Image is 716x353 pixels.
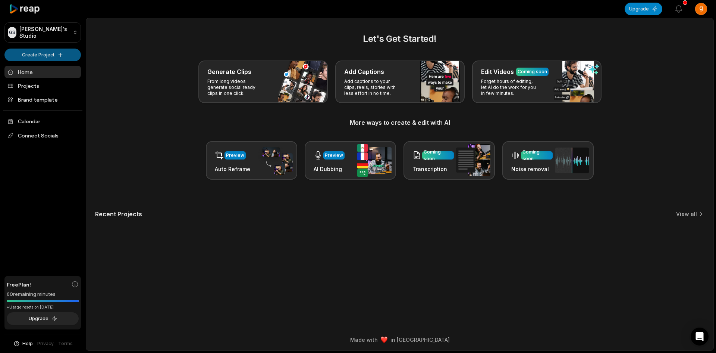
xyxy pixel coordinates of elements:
h3: Edit Videos [481,67,514,76]
button: Help [13,340,33,347]
img: transcription.png [456,144,490,176]
a: Home [4,66,81,78]
div: Coming soon [424,149,452,162]
h3: Add Captions [344,67,384,76]
span: Connect Socials [4,129,81,142]
a: Calendar [4,115,81,127]
h3: More ways to create & edit with AI [95,118,704,127]
p: Forget hours of editing, let AI do the work for you in few minutes. [481,78,539,96]
span: Free Plan! [7,281,31,288]
div: *Usage resets on [DATE] [7,304,79,310]
p: Add captions to your clips, reels, stories with less effort in no time. [344,78,402,96]
img: ai_dubbing.png [357,144,392,177]
a: Brand template [4,93,81,106]
h3: Generate Clips [207,67,251,76]
div: Made with in [GEOGRAPHIC_DATA] [93,336,707,344]
div: Preview [325,152,343,159]
div: 60 remaining minutes [7,291,79,298]
button: Upgrade [7,312,79,325]
img: noise_removal.png [555,148,589,173]
h3: Transcription [412,165,454,173]
h3: Auto Reframe [215,165,250,173]
h2: Recent Projects [95,210,142,218]
div: GS [8,27,16,38]
a: Projects [4,80,81,92]
p: [PERSON_NAME]'s Studio [19,26,70,39]
div: Open Intercom Messenger [691,328,709,346]
span: Help [22,340,33,347]
a: Terms [58,340,73,347]
div: Coming soon [518,68,547,75]
div: Preview [226,152,244,159]
img: heart emoji [381,337,387,343]
img: auto_reframe.png [258,146,293,175]
p: From long videos generate social ready clips in one click. [207,78,265,96]
a: Privacy [37,340,54,347]
h2: Let's Get Started! [95,32,704,46]
div: Coming soon [522,149,551,162]
h3: Noise removal [511,165,553,173]
button: Create Project [4,49,81,61]
button: Upgrade [625,3,662,15]
a: View all [676,210,697,218]
h3: AI Dubbing [314,165,345,173]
